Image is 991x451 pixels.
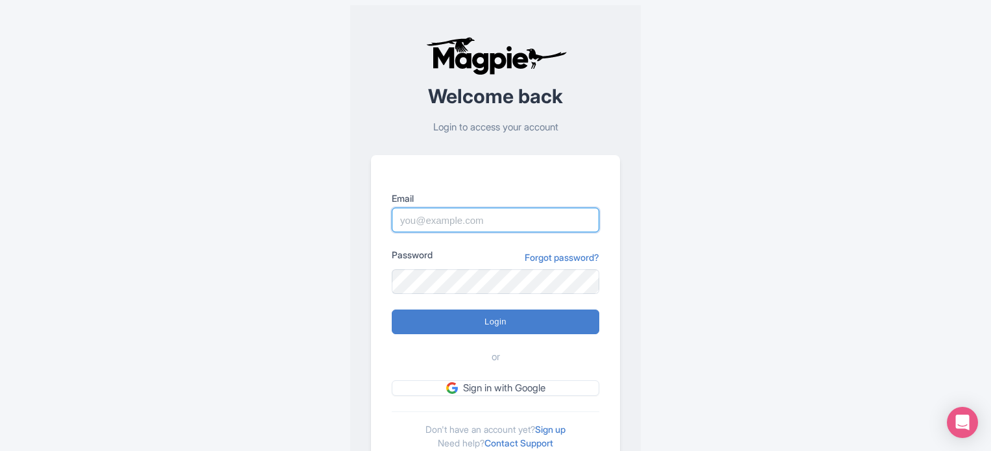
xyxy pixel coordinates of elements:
a: Sign in with Google [392,380,599,396]
img: logo-ab69f6fb50320c5b225c76a69d11143b.png [423,36,569,75]
div: Open Intercom Messenger [947,407,978,438]
label: Email [392,191,599,205]
div: Don't have an account yet? Need help? [392,411,599,450]
span: or [492,350,500,365]
a: Sign up [535,424,566,435]
p: Login to access your account [371,120,620,135]
h2: Welcome back [371,86,620,107]
label: Password [392,248,433,262]
a: Contact Support [484,437,553,448]
a: Forgot password? [525,250,599,264]
input: you@example.com [392,208,599,232]
input: Login [392,310,599,334]
img: google.svg [446,382,458,394]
